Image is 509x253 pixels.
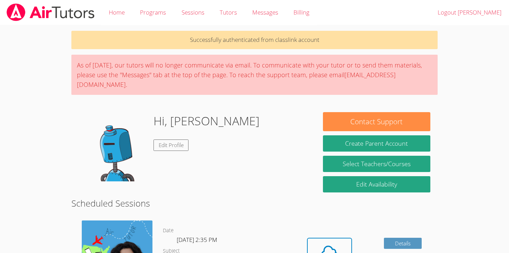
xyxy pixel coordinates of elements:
p: Successfully authenticated from classlink account [71,31,438,49]
img: default.png [79,112,148,181]
button: Create Parent Account [323,135,430,152]
img: airtutors_banner-c4298cdbf04f3fff15de1276eac7730deb9818008684d7c2e4769d2f7ddbe033.png [6,3,95,21]
h1: Hi, [PERSON_NAME] [153,112,260,130]
a: Edit Availability [323,176,430,192]
button: Contact Support [323,112,430,131]
div: As of [DATE], our tutors will no longer communicate via email. To communicate with your tutor or ... [71,55,438,95]
span: [DATE] 2:35 PM [177,236,217,244]
a: Details [384,238,422,249]
a: Edit Profile [153,139,189,151]
dt: Date [163,226,174,235]
span: Messages [252,8,278,16]
a: Select Teachers/Courses [323,156,430,172]
h2: Scheduled Sessions [71,197,438,210]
